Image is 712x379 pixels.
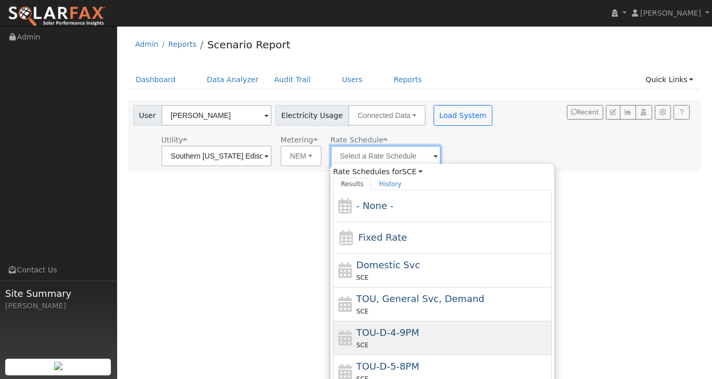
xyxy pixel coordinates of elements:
span: Alias: None [330,136,388,144]
button: Multi-Series Graph [620,105,636,120]
span: Domestic Service [357,259,421,270]
input: Select a Utility [161,146,272,166]
button: Edit User [606,105,620,120]
span: Electricity Usage [275,105,349,126]
span: TOU-D-5-8PM [357,361,419,372]
a: Results [333,178,372,190]
span: Time of Use, General Service, Demand Metered, Critical Peak Option: TOU-GS-2 CPP, Three Phase (2k... [357,293,485,304]
span: Site Summary [5,286,111,300]
a: Reports [168,40,196,48]
span: - None - [357,200,393,211]
a: Admin [135,40,159,48]
img: retrieve [54,362,62,370]
a: Dashboard [128,70,184,89]
span: SCE [357,342,369,349]
span: Fixed Rate [358,232,407,243]
a: Scenario Report [207,38,290,51]
button: NEM [281,146,322,166]
button: Load System [434,105,493,126]
a: Users [334,70,371,89]
span: Rate Schedules for [333,166,423,177]
a: History [371,178,409,190]
a: Reports [386,70,430,89]
span: [PERSON_NAME] [640,9,701,17]
a: Quick Links [638,70,701,89]
a: Data Analyzer [199,70,266,89]
span: TOU-D-4-9PM [357,327,419,338]
span: SCE [357,308,369,315]
input: Select a Rate Schedule [330,146,441,166]
div: [PERSON_NAME] [5,300,111,311]
a: Help Link [673,105,690,120]
img: SolarFax [8,6,106,28]
a: Audit Trail [266,70,319,89]
button: Recent [567,105,603,120]
button: Connected Data [348,105,426,126]
span: User [133,105,162,126]
a: SCE [402,167,423,176]
input: Select a User [161,105,272,126]
button: Settings [655,105,671,120]
button: Login As [635,105,652,120]
div: Utility [161,135,272,146]
span: SCE [357,274,369,281]
div: Metering [281,135,322,146]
